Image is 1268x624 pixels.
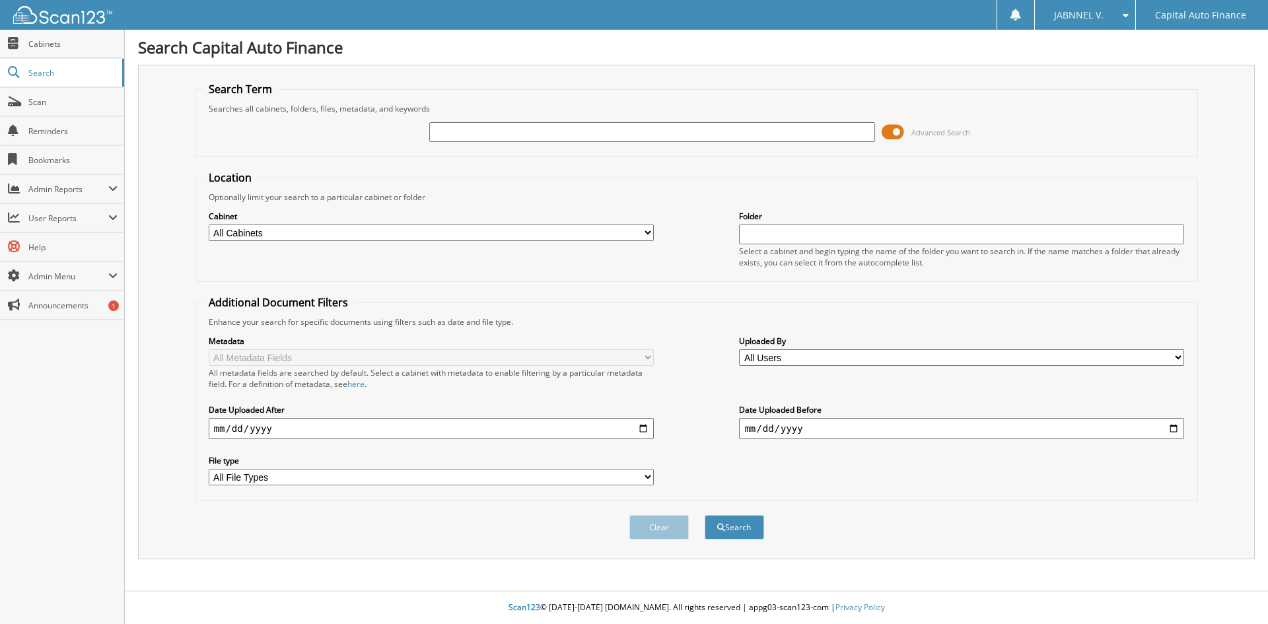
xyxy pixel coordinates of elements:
span: User Reports [28,213,108,224]
span: Bookmarks [28,155,118,166]
div: Searches all cabinets, folders, files, metadata, and keywords [202,103,1191,114]
span: Advanced Search [911,127,970,137]
span: Capital Auto Finance [1155,11,1246,19]
span: Admin Menu [28,271,108,282]
label: Uploaded By [739,335,1184,347]
legend: Additional Document Filters [202,295,355,310]
a: here [347,378,365,390]
img: scan123-logo-white.svg [13,6,112,24]
span: Scan [28,96,118,108]
label: Metadata [209,335,654,347]
span: Search [28,67,116,79]
div: 1 [108,300,119,311]
span: Help [28,242,118,253]
div: All metadata fields are searched by default. Select a cabinet with metadata to enable filtering b... [209,367,654,390]
label: Date Uploaded Before [739,404,1184,415]
label: File type [209,455,654,466]
span: Admin Reports [28,184,108,195]
div: Optionally limit your search to a particular cabinet or folder [202,191,1191,203]
legend: Search Term [202,82,279,96]
span: Announcements [28,300,118,311]
label: Cabinet [209,211,654,222]
span: Scan123 [509,602,540,613]
span: JABNNEL V. [1054,11,1104,19]
button: Search [705,515,764,539]
label: Folder [739,211,1184,222]
label: Date Uploaded After [209,404,654,415]
div: Enhance your search for specific documents using filters such as date and file type. [202,316,1191,328]
span: Reminders [28,125,118,137]
div: Select a cabinet and begin typing the name of the folder you want to search in. If the name match... [739,246,1184,268]
h1: Search Capital Auto Finance [138,36,1255,58]
button: Clear [629,515,689,539]
legend: Location [202,170,258,185]
input: end [739,418,1184,439]
div: © [DATE]-[DATE] [DOMAIN_NAME]. All rights reserved | appg03-scan123-com | [125,592,1268,624]
input: start [209,418,654,439]
span: Cabinets [28,38,118,50]
a: Privacy Policy [835,602,885,613]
